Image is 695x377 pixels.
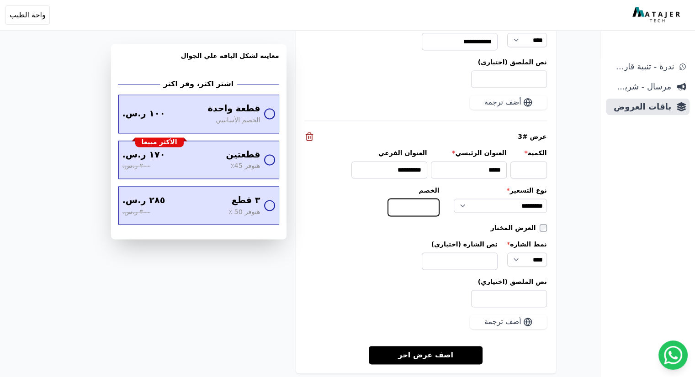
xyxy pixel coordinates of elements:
[431,148,507,157] label: العنوان الرئيسي
[228,207,260,217] span: هتوفر 50 ٪
[632,7,682,23] img: MatajerTech Logo
[231,161,260,171] span: هتوفر 45٪
[305,58,547,67] label: نص الملصق (اختياري)
[122,107,165,120] span: ١٠٠ ر.س.
[470,314,547,329] button: أضف ترجمة
[484,316,521,327] span: أضف ترجمة
[470,95,547,110] button: أضف ترجمة
[305,132,547,141] div: عرض #3
[491,223,540,232] label: العرض المختار
[118,51,279,71] h3: معاينة لشكل الباقه علي الجوال
[122,161,150,171] span: ٢٠٠ ر.س.
[10,10,46,21] span: واحة الطيب
[232,194,260,207] span: ٣ قطع
[610,60,674,73] span: ندرة - تنبية قارب علي النفاذ
[610,80,671,93] span: مرسال - شريط دعاية
[5,5,50,25] button: واحة الطيب
[454,186,546,195] label: نوع التسعير
[484,97,521,108] span: أضف ترجمة
[510,148,547,157] label: الكمية
[122,194,165,207] span: ٢٨٥ ر.س.
[164,79,233,89] h2: اشتر اكثر، وفر اكثر
[388,186,439,195] label: الخصم
[207,102,260,115] span: قطعة واحدة
[369,346,483,364] a: اضف عرض اخر
[226,148,260,162] span: قطعتين
[422,240,498,249] label: نص الشارة (اختياري)
[216,115,260,126] span: الخصم الأساسي
[305,277,547,286] label: نص الملصق (اختياري)
[122,207,150,217] span: ٣٠٠ ر.س.
[122,148,165,162] span: ١٧٠ ر.س.
[507,240,547,249] label: نمط الشارة
[610,100,671,113] span: باقات العروض
[135,137,184,147] div: الأكثر مبيعا
[351,148,427,157] label: العنوان الفرعي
